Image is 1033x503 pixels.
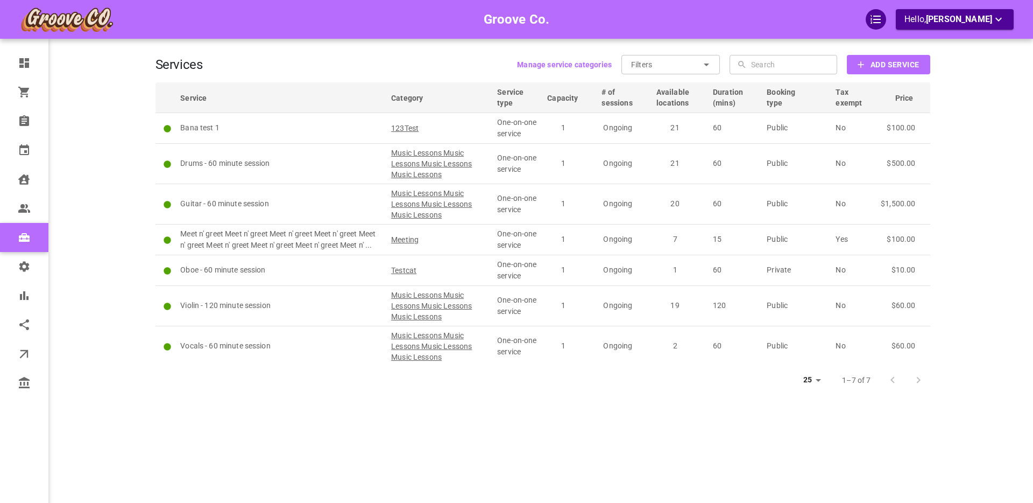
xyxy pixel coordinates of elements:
[541,122,586,134] p: 1
[596,264,640,276] p: Ongoing
[656,87,703,108] span: Available locations
[541,340,586,352] p: 1
[836,158,876,169] p: No
[904,13,1005,26] p: Hello,
[155,57,203,72] h1: Services
[596,198,640,209] p: Ongoing
[652,264,698,276] p: 1
[163,200,172,209] svg: Active
[497,152,537,175] p: One-on-one service
[391,148,487,180] span: Music Lessons Music Lessons Music Lessons Music Lessons
[547,93,592,103] span: Capacity
[892,266,916,274] span: $10.00
[652,300,698,311] p: 19
[713,340,757,352] p: 60
[497,259,537,282] p: One-on-one service
[887,235,915,243] span: $100.00
[596,340,640,352] p: Ongoing
[180,228,381,251] p: Meet n' greet Meet n' greet Meet n' greet Meet n' greet Meet n' greet Meet n' greet Meet n' greet...
[713,264,757,276] p: 60
[866,9,886,30] div: QuickStart Guide
[541,198,586,209] p: 1
[19,6,114,33] img: company-logo
[713,87,757,108] span: Duration (mins)
[541,300,586,311] p: 1
[541,264,586,276] p: 1
[602,87,646,108] span: # of sessions
[836,87,876,108] span: Tax exempt
[847,55,930,74] button: Add Service
[767,340,826,352] p: Public
[596,234,640,245] p: Ongoing
[497,228,537,251] p: One-on-one service
[767,87,826,108] span: Booking type
[713,158,757,169] p: 60
[713,122,757,134] p: 60
[871,58,919,72] b: Add Service
[391,123,419,134] span: 123Test
[180,93,221,103] span: Service
[652,122,698,134] p: 21
[892,341,916,350] span: $60.00
[163,343,172,352] svg: Active
[497,295,537,317] p: One-on-one service
[767,300,826,311] p: Public
[896,9,1014,30] button: Hello,[PERSON_NAME]
[180,340,381,352] p: Vocals - 60 minute session
[391,93,437,103] span: Category
[751,55,834,74] input: Search
[892,301,916,310] span: $60.00
[391,265,416,276] span: Testcat
[180,122,381,134] p: Bana test 1
[767,158,826,169] p: Public
[713,234,757,245] p: 15
[895,93,928,103] span: Price
[887,123,915,132] span: $100.00
[180,198,381,209] p: Guitar - 60 minute session
[767,234,826,245] p: Public
[180,300,381,311] p: Violin - 120 minute session
[517,60,612,69] b: Manage service categories
[391,188,487,220] span: Music Lessons Music Lessons Music Lessons Music Lessons
[497,193,537,215] p: One-on-one service
[484,9,550,30] h6: Groove Co.
[652,234,698,245] p: 7
[767,264,826,276] p: Private
[836,300,876,311] p: No
[163,267,172,276] svg: Active
[163,236,172,245] svg: Active
[836,198,876,209] p: No
[497,87,537,108] span: Service type
[652,198,698,209] p: 20
[596,158,640,169] p: Ongoing
[391,234,419,245] span: Meeting
[163,124,172,134] svg: Active
[391,330,487,362] span: Music Lessons Music Lessons Music Lessons Music Lessons
[596,300,640,311] p: Ongoing
[836,122,876,134] p: No
[713,300,757,311] p: 120
[713,198,757,209] p: 60
[836,234,876,245] p: Yes
[652,340,698,352] p: 2
[652,158,698,169] p: 21
[163,302,172,311] svg: Active
[767,122,826,134] p: Public
[836,264,876,276] p: No
[163,160,172,169] svg: Active
[541,158,586,169] p: 1
[881,199,915,208] span: $1,500.00
[497,335,537,358] p: One-on-one service
[887,159,915,167] span: $500.00
[596,122,640,134] p: Ongoing
[541,234,586,245] p: 1
[836,340,876,352] p: No
[497,117,537,139] p: One-on-one service
[767,198,826,209] p: Public
[799,372,825,388] div: 25
[842,375,871,386] p: 1–7 of 7
[180,158,381,169] p: Drums - 60 minute session
[391,290,487,322] span: Music Lessons Music Lessons Music Lessons Music Lessons
[180,264,381,276] p: Oboe - 60 minute session
[926,14,992,24] span: [PERSON_NAME]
